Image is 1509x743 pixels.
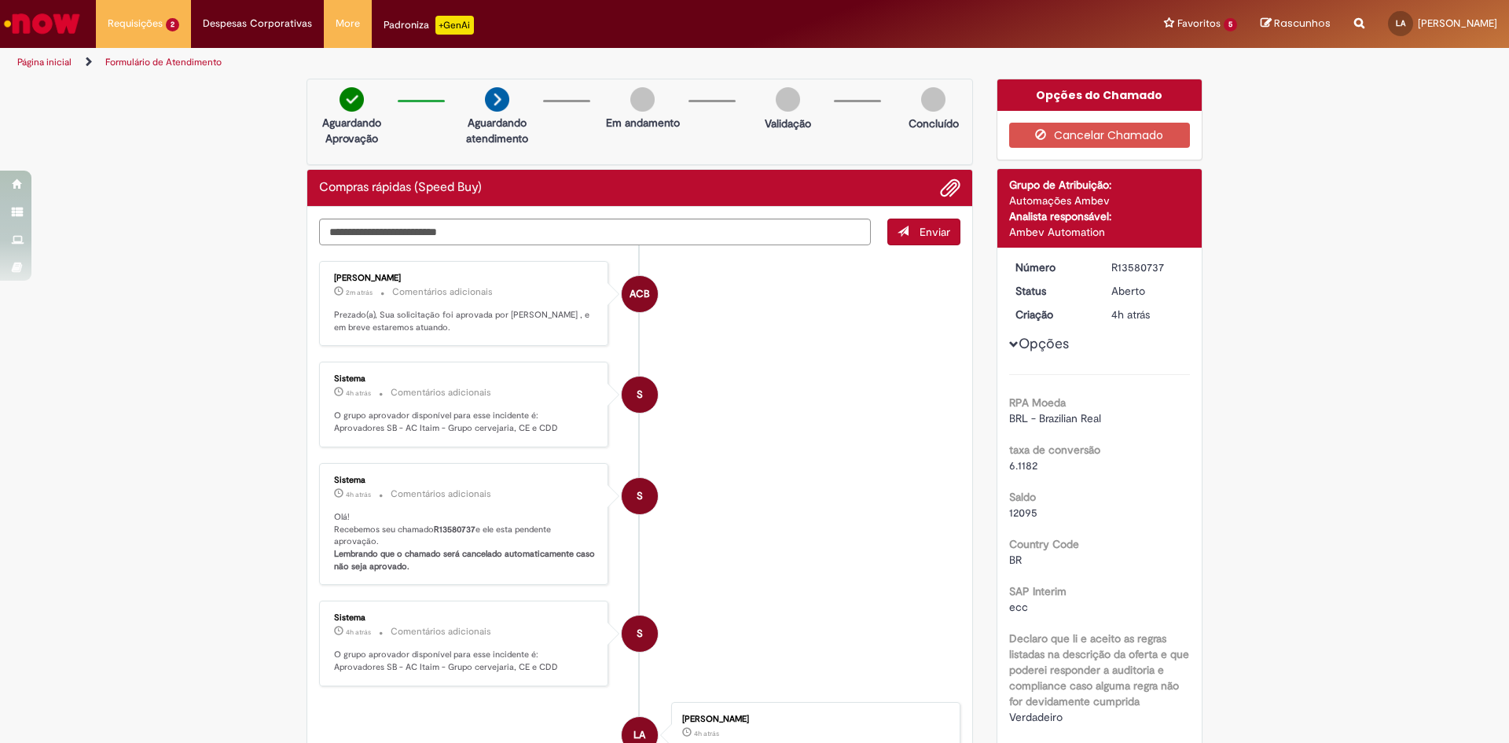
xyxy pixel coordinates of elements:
[391,625,491,638] small: Comentários adicionais
[1224,18,1237,31] span: 5
[17,56,72,68] a: Página inicial
[920,225,950,239] span: Enviar
[637,477,643,515] span: S
[166,18,179,31] span: 2
[1009,710,1063,724] span: Verdadeiro
[334,374,596,384] div: Sistema
[391,386,491,399] small: Comentários adicionais
[1004,307,1100,322] dt: Criação
[334,548,597,572] b: Lembrando que o chamado será cancelado automaticamente caso não seja aprovado.
[346,490,371,499] time: 30/09/2025 11:04:13
[1009,631,1189,708] b: Declaro que li e aceito as regras listadas na descrição da oferta e que poderei responder a audit...
[1009,411,1101,425] span: BRL - Brazilian Real
[1009,600,1028,614] span: ecc
[1396,18,1405,28] span: LA
[887,219,960,245] button: Enviar
[1009,208,1191,224] div: Analista responsável:
[1111,259,1184,275] div: R13580737
[12,48,994,77] ul: Trilhas de página
[1009,537,1079,551] b: Country Code
[694,729,719,738] span: 4h atrás
[2,8,83,39] img: ServiceNow
[1418,17,1497,30] span: [PERSON_NAME]
[1261,17,1331,31] a: Rascunhos
[765,116,811,131] p: Validação
[630,275,650,313] span: ACB
[1004,283,1100,299] dt: Status
[1274,16,1331,31] span: Rascunhos
[334,649,596,673] p: O grupo aprovador disponível para esse incidente é: Aprovadores SB - AC Itaim - Grupo cervejaria,...
[997,79,1202,111] div: Opções do Chamado
[1004,259,1100,275] dt: Número
[434,524,475,535] b: R13580737
[334,274,596,283] div: [PERSON_NAME]
[1009,443,1100,457] b: taxa de conversão
[637,615,643,653] span: S
[1009,490,1036,504] b: Saldo
[485,87,509,112] img: arrow-next.png
[1009,395,1066,410] b: RPA Moeda
[909,116,959,131] p: Concluído
[319,181,482,195] h2: Compras rápidas (Speed Buy) Histórico de tíquete
[392,285,493,299] small: Comentários adicionais
[622,616,658,652] div: System
[1009,193,1191,208] div: Automações Ambev
[334,613,596,623] div: Sistema
[435,16,474,35] p: +GenAi
[391,487,491,501] small: Comentários adicionais
[108,16,163,31] span: Requisições
[346,490,371,499] span: 4h atrás
[1009,584,1067,598] b: SAP Interim
[1009,458,1037,473] span: 6.1182
[346,288,373,297] time: 30/09/2025 14:43:41
[622,377,658,413] div: System
[1111,307,1150,322] time: 30/09/2025 11:04:01
[622,276,658,312] div: Alberto Cypriano Bento
[1009,506,1037,520] span: 12095
[1111,283,1184,299] div: Aberto
[346,388,371,398] span: 4h atrás
[459,115,535,146] p: Aguardando atendimento
[384,16,474,35] div: Padroniza
[319,219,871,245] textarea: Digite sua mensagem aqui...
[776,87,800,112] img: img-circle-grey.png
[630,87,655,112] img: img-circle-grey.png
[637,376,643,414] span: S
[1009,553,1022,567] span: BR
[334,309,596,333] p: Prezado(a), Sua solicitação foi aprovada por [PERSON_NAME] , e em breve estaremos atuando.
[334,410,596,434] p: O grupo aprovador disponível para esse incidente é: Aprovadores SB - AC Itaim - Grupo cervejaria,...
[1111,307,1184,322] div: 30/09/2025 11:04:01
[1009,123,1191,148] button: Cancelar Chamado
[340,87,364,112] img: check-circle-green.png
[1111,307,1150,322] span: 4h atrás
[346,288,373,297] span: 2m atrás
[336,16,360,31] span: More
[1009,224,1191,240] div: Ambev Automation
[203,16,312,31] span: Despesas Corporativas
[334,476,596,485] div: Sistema
[346,388,371,398] time: 30/09/2025 11:04:14
[622,478,658,514] div: System
[1009,177,1191,193] div: Grupo de Atribuição:
[334,511,596,573] p: Olá! Recebemos seu chamado e ele esta pendente aprovação.
[314,115,390,146] p: Aguardando Aprovação
[606,115,680,131] p: Em andamento
[921,87,945,112] img: img-circle-grey.png
[1177,16,1221,31] span: Favoritos
[346,627,371,637] span: 4h atrás
[940,178,960,198] button: Adicionar anexos
[682,715,944,724] div: [PERSON_NAME]
[105,56,222,68] a: Formulário de Atendimento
